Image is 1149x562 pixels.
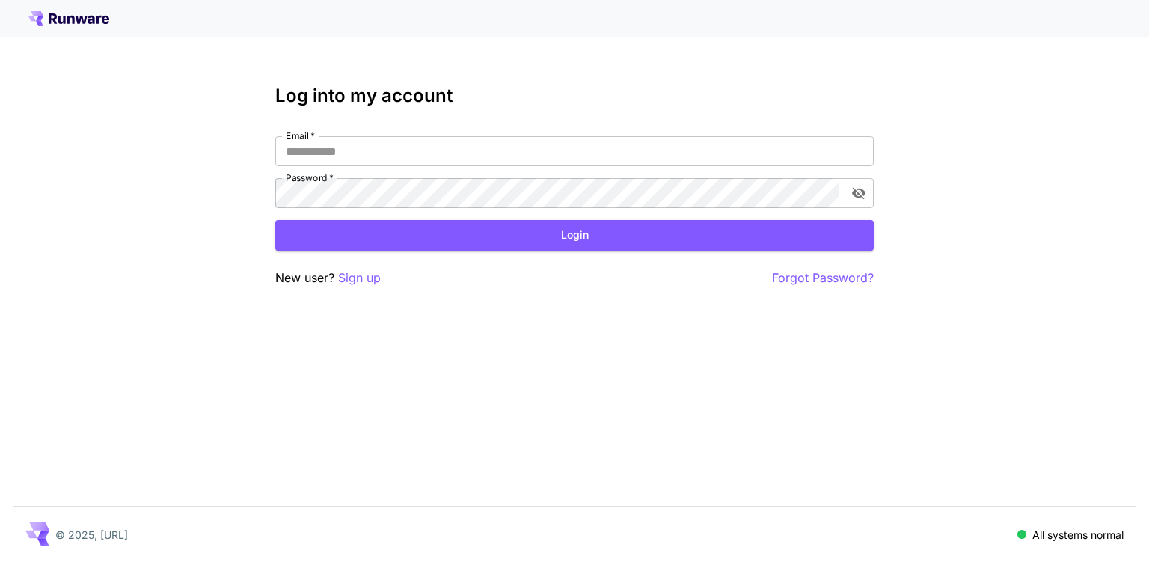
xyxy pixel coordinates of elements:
[275,85,874,106] h3: Log into my account
[275,269,381,287] p: New user?
[286,129,315,142] label: Email
[338,269,381,287] button: Sign up
[1032,527,1124,543] p: All systems normal
[845,180,872,207] button: toggle password visibility
[55,527,128,543] p: © 2025, [URL]
[286,171,334,184] label: Password
[275,220,874,251] button: Login
[772,269,874,287] button: Forgot Password?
